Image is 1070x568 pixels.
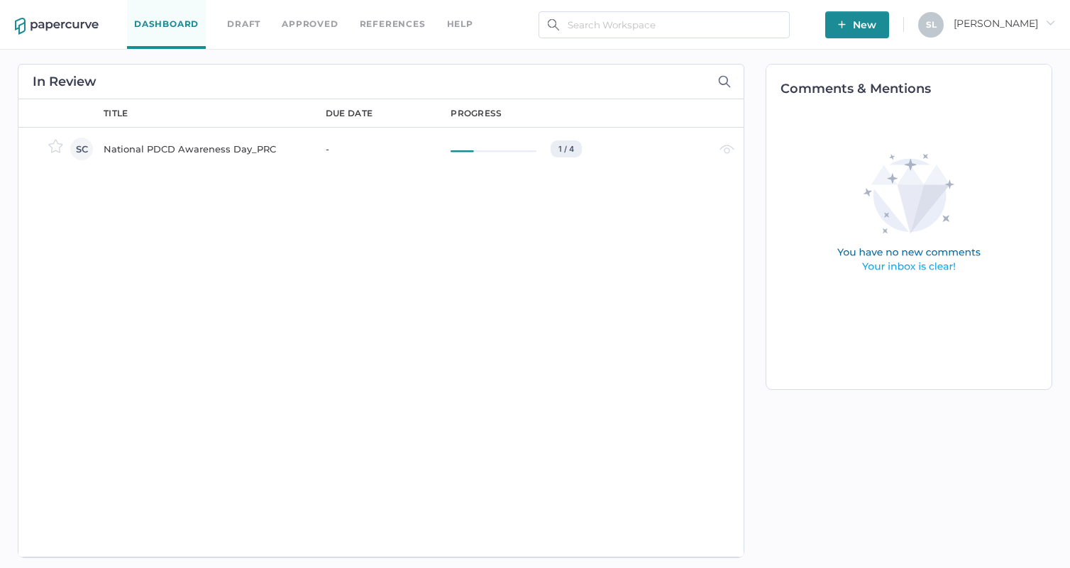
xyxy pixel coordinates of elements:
div: 1 / 4 [551,140,582,157]
span: [PERSON_NAME] [954,17,1055,30]
img: plus-white.e19ec114.svg [838,21,846,28]
img: star-inactive.70f2008a.svg [48,139,63,153]
a: Approved [282,16,338,32]
img: comments-empty-state.0193fcf7.svg [807,143,1011,285]
img: search.bf03fe8b.svg [548,19,559,30]
div: progress [451,107,502,120]
span: New [838,11,876,38]
i: arrow_right [1045,18,1055,28]
h2: Comments & Mentions [781,82,1051,95]
div: help [447,16,473,32]
span: S L [926,19,937,30]
input: Search Workspace [539,11,790,38]
div: National PDCD Awareness Day_PRC [104,140,309,157]
img: papercurve-logo-colour.7244d18c.svg [15,18,99,35]
button: New [825,11,889,38]
div: SC [70,138,93,160]
a: Draft [227,16,260,32]
a: References [360,16,426,32]
div: due date [326,107,373,120]
img: eye-light-gray.b6d092a5.svg [719,145,734,154]
img: search-icon-expand.c6106642.svg [718,75,731,88]
h2: In Review [33,75,96,88]
div: title [104,107,128,120]
td: - [311,127,437,169]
